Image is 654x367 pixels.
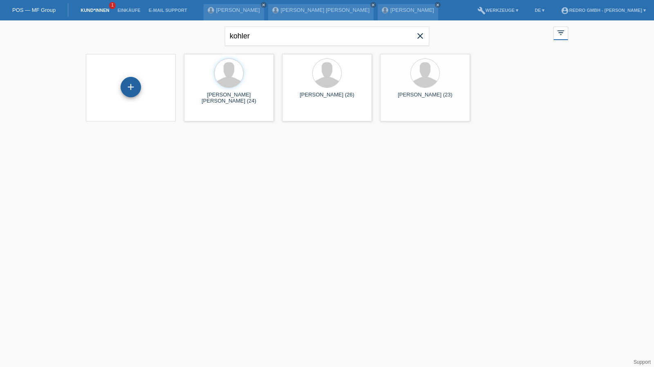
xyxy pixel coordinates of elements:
a: close [370,2,376,8]
a: account_circleRedro GmbH - [PERSON_NAME] ▾ [557,8,650,13]
i: filter_list [556,28,565,37]
a: buildWerkzeuge ▾ [473,8,523,13]
div: [PERSON_NAME] (23) [387,92,464,105]
a: [PERSON_NAME] [PERSON_NAME] [281,7,370,13]
span: 1 [109,2,116,9]
i: close [371,3,375,7]
a: Einkäufe [113,8,144,13]
i: close [436,3,440,7]
a: Support [634,359,651,365]
a: close [261,2,267,8]
i: build [477,7,486,15]
i: account_circle [561,7,569,15]
i: close [262,3,266,7]
div: [PERSON_NAME] [PERSON_NAME] (24) [190,92,267,105]
input: Suche... [225,27,429,46]
a: close [435,2,441,8]
a: Kund*innen [76,8,113,13]
i: close [415,31,425,41]
a: E-Mail Support [145,8,191,13]
a: DE ▾ [531,8,549,13]
div: [PERSON_NAME] (26) [289,92,365,105]
a: [PERSON_NAME] [390,7,434,13]
a: [PERSON_NAME] [216,7,260,13]
div: Kund*in hinzufügen [121,80,141,94]
a: POS — MF Group [12,7,56,13]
